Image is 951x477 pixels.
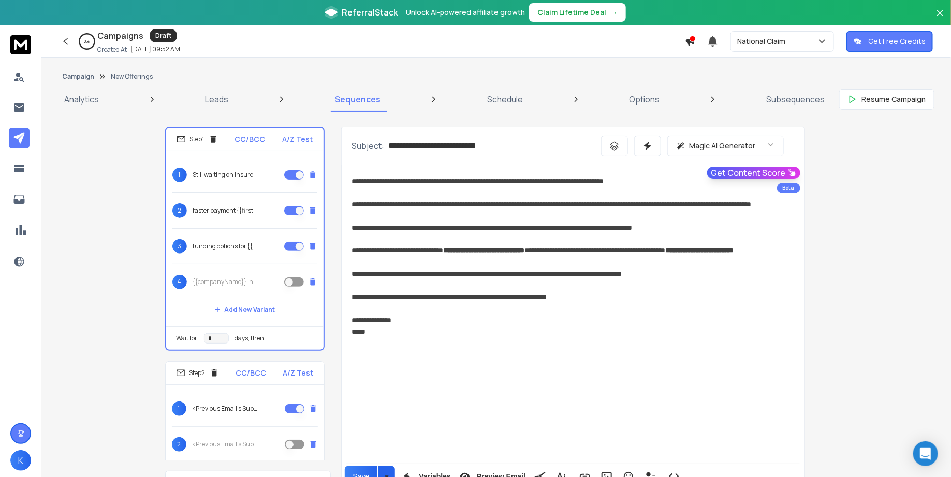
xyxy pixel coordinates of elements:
[236,368,266,378] p: CC/BCC
[97,46,128,54] p: Created At:
[177,135,218,144] div: Step 1
[777,183,800,193] div: Beta
[352,140,385,152] p: Subject:
[97,29,143,42] h1: Campaigns
[172,168,187,182] span: 1
[766,93,825,106] p: Subsequences
[913,441,938,466] div: Open Intercom Messenger
[177,334,198,342] p: Wait for
[707,167,800,179] button: Get Content Score
[62,72,94,81] button: Campaign
[193,405,259,413] p: <Previous Email's Subject>
[172,203,187,218] span: 2
[172,275,187,289] span: 4
[193,242,259,250] p: funding options for {{companyName}}
[610,7,618,18] span: →
[235,134,266,144] p: CC/BCC
[199,87,235,112] a: Leads
[481,87,529,112] a: Schedule
[193,278,259,286] p: {{companyName}} insurance delays
[846,31,933,52] button: Get Free Credits
[58,87,105,112] a: Analytics
[206,300,284,320] button: Add New Variant
[10,450,31,471] button: K
[235,334,265,342] p: days, then
[487,93,523,106] p: Schedule
[172,239,187,254] span: 3
[529,3,626,22] button: Claim Lifetime Deal→
[193,171,259,179] p: Still waiting on insurers?
[64,93,99,106] p: Analytics
[172,437,186,452] span: 2
[933,6,947,31] button: Close banner
[283,368,314,378] p: A/Z Test
[839,89,934,110] button: Resume Campaign
[193,206,259,215] p: faster payment {{firstName}}
[623,87,666,112] a: Options
[84,38,90,44] p: 0 %
[176,368,219,378] div: Step 2
[150,29,177,42] div: Draft
[172,401,186,416] span: 1
[165,127,325,351] li: Step1CC/BCCA/Z Test1Still waiting on insurers?2faster payment {{firstName}}3funding options for {...
[868,36,926,47] p: Get Free Credits
[760,87,831,112] a: Subsequences
[629,93,660,106] p: Options
[329,87,387,112] a: Sequences
[690,141,756,151] p: Magic AI Generator
[342,6,398,19] span: ReferralStack
[667,136,784,156] button: Magic AI Generator
[193,440,259,449] p: <Previous Email's Subject>
[406,7,525,18] p: Unlock AI-powered affiliate growth
[283,134,313,144] p: A/Z Test
[206,93,229,106] p: Leads
[111,72,153,81] p: New Offerings
[737,36,789,47] p: National Claim
[130,45,180,53] p: [DATE] 09:52 AM
[335,93,381,106] p: Sequences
